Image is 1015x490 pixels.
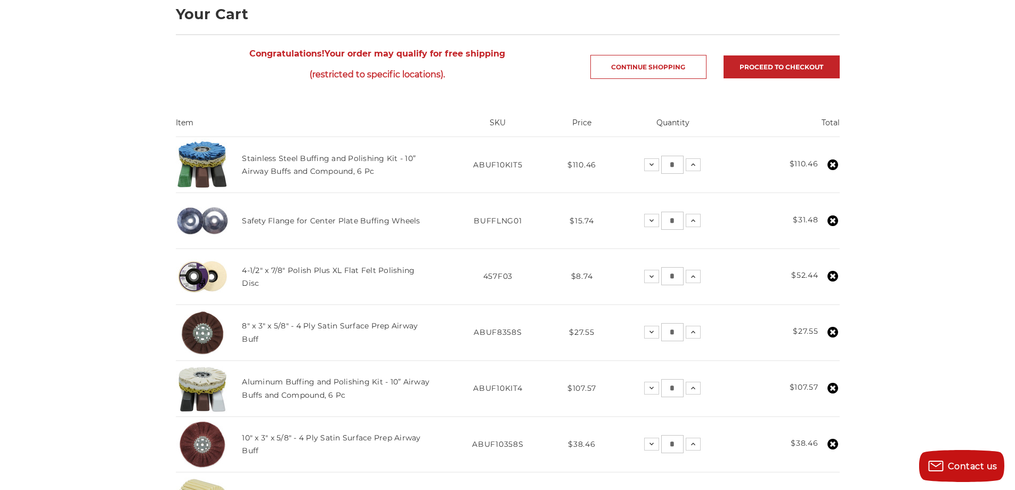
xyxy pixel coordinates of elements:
[472,439,523,449] span: ABUF10358S
[790,159,818,168] strong: $110.46
[176,43,579,85] span: Your order may qualify for free shipping
[242,377,429,399] a: Aluminum Buffing and Polishing Kit - 10” Airway Buffs and Compound, 6 Pc
[567,383,596,393] span: $107.57
[724,55,840,78] a: Proceed to checkout
[793,215,818,224] strong: $31.48
[176,194,229,247] img: 4 inch safety flange for center plate airway buffs
[176,362,229,415] img: 10 inch airway buff and polishing compound kit for aluminum
[473,383,522,393] span: ABUF10KIT4
[661,435,684,453] input: 10" x 3" x 5/8" - 4 Ply Satin Surface Prep Airway Buff Quantity:
[473,160,522,170] span: ABUF10KIT5
[249,49,324,59] strong: Congratulations!
[661,267,684,285] input: 4-1/2" x 7/8" Polish Plus XL Flat Felt Polishing Disc Quantity:
[661,379,684,397] input: Aluminum Buffing and Polishing Kit - 10” Airway Buffs and Compound, 6 Pc Quantity:
[176,250,229,303] img: 4.5 inch extra thick felt disc
[571,271,593,281] span: $8.74
[176,138,229,191] img: 10 inch airway buff and polishing compound kit for stainless steel
[242,266,415,288] a: 4-1/2" x 7/8" Polish Plus XL Flat Felt Polishing Disc
[793,326,818,336] strong: $27.55
[444,117,551,136] th: SKU
[242,216,420,226] a: Safety Flange for Center Plate Buffing Wheels
[242,321,418,343] a: 8" x 3" x 5/8" - 4 Ply Satin Surface Prep Airway Buff
[919,450,1004,482] button: Contact us
[948,461,997,471] span: Contact us
[570,216,594,226] span: $15.74
[176,7,840,21] h1: Your Cart
[551,117,612,136] th: Price
[612,117,734,136] th: Quantity
[474,216,522,226] span: BUFFLNG01
[176,64,579,85] span: (restricted to specific locations).
[661,323,684,341] input: 8" x 3" x 5/8" - 4 Ply Satin Surface Prep Airway Buff Quantity:
[483,271,513,281] span: 457F03
[791,270,818,280] strong: $52.44
[791,438,818,448] strong: $38.46
[567,160,596,170] span: $110.46
[176,117,444,136] th: Item
[176,417,229,471] img: 10 inch satin surface prep airway buffing wheel
[176,306,229,359] img: 8 inch satin surface prep airway buff
[590,55,707,79] a: Continue Shopping
[661,212,684,230] input: Safety Flange for Center Plate Buffing Wheels Quantity:
[242,154,416,176] a: Stainless Steel Buffing and Polishing Kit - 10” Airway Buffs and Compound, 6 Pc
[242,433,420,455] a: 10" x 3" x 5/8" - 4 Ply Satin Surface Prep Airway Buff
[661,156,684,174] input: Stainless Steel Buffing and Polishing Kit - 10” Airway Buffs and Compound, 6 Pc Quantity:
[474,327,522,337] span: ABUF8358S
[790,382,818,392] strong: $107.57
[569,327,594,337] span: $27.55
[568,439,595,449] span: $38.46
[734,117,840,136] th: Total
